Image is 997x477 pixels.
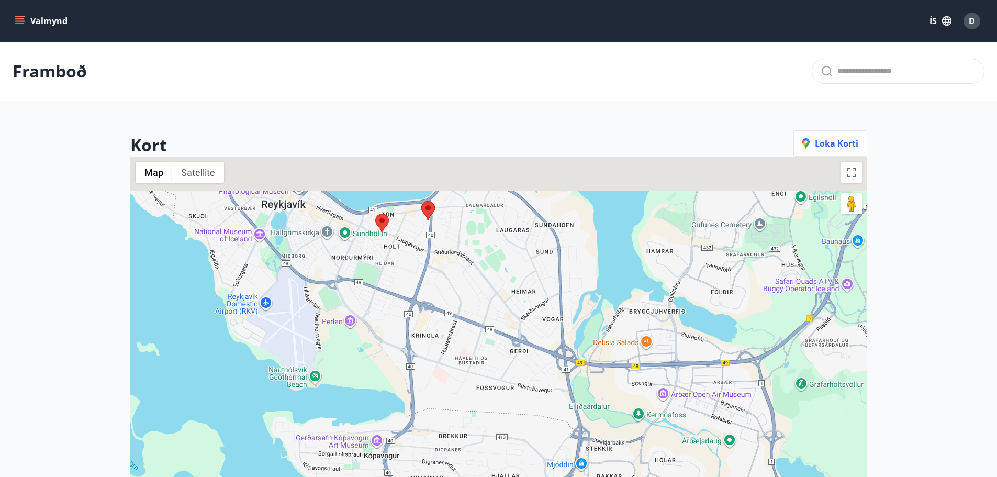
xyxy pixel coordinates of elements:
[793,130,867,157] button: Loka korti
[802,138,858,149] span: Loka korti
[13,12,72,30] button: menu
[924,12,957,30] button: ÍS
[959,8,984,34] button: D
[172,162,224,183] button: Show satellite imagery
[130,134,167,157] h2: Kort
[969,15,975,27] span: D
[841,193,862,214] button: Drag Pegman onto the map to open Street View
[13,60,87,83] p: Framboð
[136,162,172,183] button: Show street map
[841,162,862,183] button: Toggle fullscreen view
